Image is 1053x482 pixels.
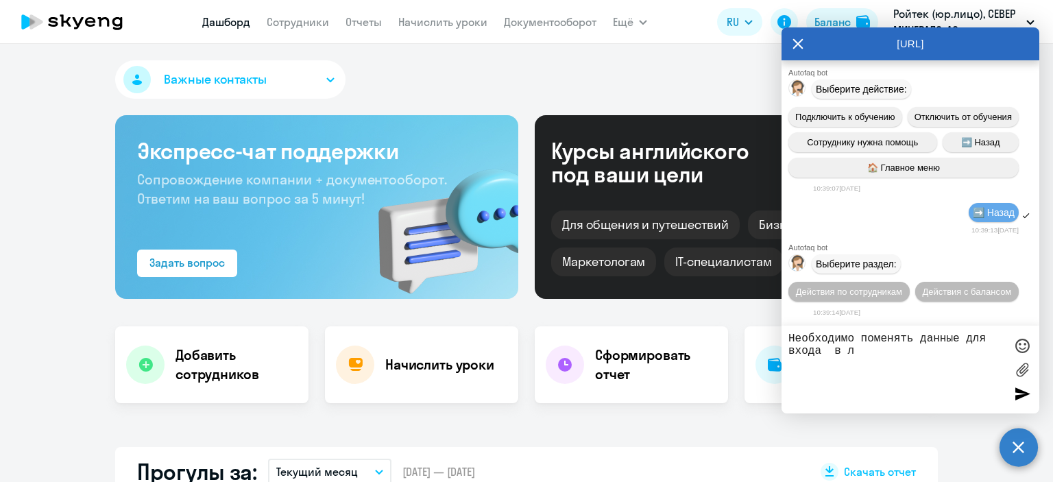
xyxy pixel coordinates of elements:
a: Начислить уроки [398,15,487,29]
span: ➡️ Назад [961,137,1000,147]
div: Курсы английского под ваши цели [551,139,786,186]
span: Подключить к обучению [795,112,895,122]
label: Лимит 10 файлов [1012,359,1032,380]
textarea: Необходимо поменять данные для входа в [788,333,1005,407]
div: Маркетологам [551,248,656,276]
a: Документооборот [504,15,596,29]
button: Ройтек (юр.лицо), СЕВЕР МИНЕРАЛС, АО [886,5,1041,38]
h4: Начислить уроки [385,355,494,374]
div: Autofaq bot [788,243,1039,252]
p: Текущий месяц [276,463,358,480]
button: Сотруднику нужна помощь [788,132,937,152]
img: bg-img [359,145,518,299]
a: Сотрудники [267,15,329,29]
h4: Добавить сотрудников [175,346,298,384]
a: Отчеты [346,15,382,29]
span: Ещё [613,14,633,30]
button: Важные контакты [115,60,346,99]
span: Отключить от обучения [915,112,1012,122]
p: Ройтек (юр.лицо), СЕВЕР МИНЕРАЛС, АО [893,5,1021,38]
span: Действия по сотрудникам [796,287,902,297]
span: Действия с балансом [922,287,1011,297]
div: IT-специалистам [664,248,782,276]
span: 🏠 Главное меню [867,162,940,173]
button: Задать вопрос [137,250,237,277]
span: Выберите раздел: [816,258,897,269]
span: Скачать отчет [844,464,916,479]
button: Подключить к обучению [788,107,902,127]
button: 🏠 Главное меню [788,158,1019,178]
span: RU [727,14,739,30]
span: Выберите действие: [816,84,907,95]
img: bot avatar [789,255,806,275]
button: Отключить от обучения [908,107,1019,127]
button: RU [717,8,762,36]
span: ➡️ Назад [973,207,1015,218]
div: Задать вопрос [149,254,225,271]
img: bot avatar [789,80,806,100]
div: Баланс [814,14,851,30]
a: Дашборд [202,15,250,29]
span: Сопровождение компании + документооборот. Ответим на ваш вопрос за 5 минут! [137,171,447,207]
div: Autofaq bot [788,69,1039,77]
div: Для общения и путешествий [551,210,740,239]
h3: Экспресс-чат поддержки [137,137,496,165]
time: 10:39:13[DATE] [971,226,1019,234]
span: [DATE] — [DATE] [402,464,475,479]
button: Балансbalance [806,8,878,36]
time: 10:39:07[DATE] [813,184,860,192]
button: Ещё [613,8,647,36]
button: Действия с балансом [915,282,1019,302]
div: Бизнес и командировки [748,210,911,239]
button: Действия по сотрудникам [788,282,910,302]
img: balance [856,15,870,29]
span: Сотруднику нужна помощь [807,137,918,147]
time: 10:39:14[DATE] [813,309,860,316]
h4: Сформировать отчет [595,346,717,384]
span: Важные контакты [164,71,267,88]
button: ➡️ Назад [943,132,1019,152]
